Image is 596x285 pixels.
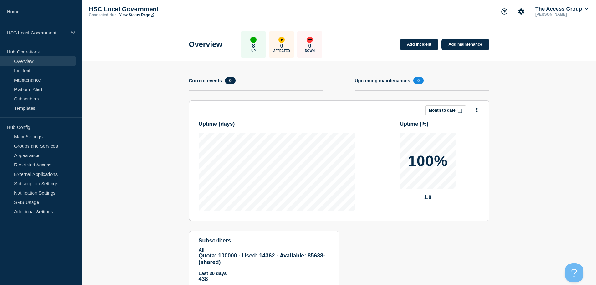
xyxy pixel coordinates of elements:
[7,30,67,35] p: HSC Local Government
[355,78,410,83] h4: Upcoming maintenances
[199,276,329,282] p: 438
[408,154,448,169] p: 100%
[278,37,285,43] div: affected
[199,252,325,265] span: Quota: 100000 - Used: 14362 - Available: 85638 - (shared)
[199,121,235,127] h3: Uptime ( days )
[534,12,589,17] p: [PERSON_NAME]
[89,6,214,13] p: HSC Local Government
[498,5,511,18] button: Support
[565,263,583,282] iframe: Help Scout Beacon - Open
[280,43,283,49] p: 0
[400,39,438,50] a: Add incident
[273,49,290,53] p: Affected
[252,43,255,49] p: 8
[441,39,489,50] a: Add maintenance
[199,237,329,244] h4: subscribers
[307,37,313,43] div: down
[308,43,311,49] p: 0
[515,5,528,18] button: Account settings
[400,121,429,127] h3: Uptime ( % )
[534,6,589,12] button: The Access Group
[250,37,257,43] div: up
[189,78,222,83] h4: Current events
[305,49,315,53] p: Down
[225,77,235,84] span: 0
[119,13,154,17] a: View Status Page
[429,108,456,113] p: Month to date
[413,77,424,84] span: 0
[425,105,466,115] button: Month to date
[400,194,456,201] p: 1.0
[199,271,329,276] p: Last 30 days
[89,13,117,17] p: Connected Hub
[189,40,222,49] h1: Overview
[199,247,329,252] p: All
[251,49,256,53] p: Up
